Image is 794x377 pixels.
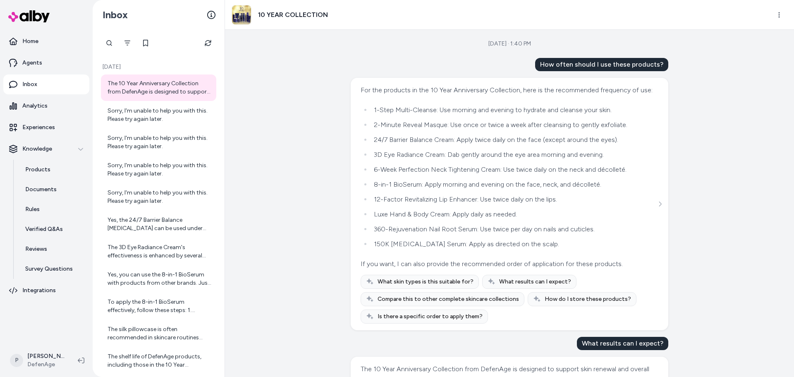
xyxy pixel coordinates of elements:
li: 6-Week Perfection Neck Tightening Cream: Use twice daily on the neck and décolleté. [371,164,653,175]
span: Compare this to other complete skincare collections [378,295,519,303]
p: Knowledge [22,145,52,153]
a: Sorry, I'm unable to help you with this. Please try again later. [101,129,216,156]
div: Sorry, I'm unable to help you with this. Please try again later. [108,161,211,178]
a: The shelf life of DefenAge products, including those in the 10 Year Anniversary Collection, is ty... [101,348,216,374]
a: Inbox [3,74,89,94]
li: Luxe Hand & Body Cream: Apply daily as needed. [371,209,653,220]
div: What results can I expect? [577,337,668,350]
div: The 3D Eye Radiance Cream's effectiveness is enhanced by several key ingredients, including: - Pe... [108,243,211,260]
a: Sorry, I'm unable to help you with this. Please try again later. [101,156,216,183]
a: The 10 Year Anniversary Collection from DefenAge is designed to support skin renewal and overall ... [101,74,216,101]
div: The 10 Year Anniversary Collection from DefenAge is designed to support skin renewal and overall ... [108,79,211,96]
div: How often should I use these products? [535,58,668,71]
a: Home [3,31,89,51]
p: [PERSON_NAME] [27,352,65,360]
a: Products [17,160,89,180]
div: To apply the 8-in-1 BioSerum effectively, follow these steps: 1. Cleanse Your Face: Start with a ... [108,298,211,315]
p: Reviews [25,245,47,253]
li: 360-Rejuvenation Nail Root Serum: Use twice per day on nails and cuticles. [371,223,653,235]
a: The silk pillowcase is often recommended in skincare routines because it can be gentler on the sk... [101,320,216,347]
a: Verified Q&As [17,219,89,239]
span: Is there a specific order to apply them? [378,312,483,321]
a: Yes, the 24/7 Barrier Balance [MEDICAL_DATA] can be used under makeup. It deeply hydrates and bal... [101,211,216,238]
li: 1-Step Multi-Cleanse: Use morning and evening to hydrate and cleanse your skin. [371,104,653,116]
h2: Inbox [103,9,128,21]
span: P [10,354,23,367]
li: 24/7 Barrier Balance Cream: Apply twice daily on the face (except around the eyes). [371,134,653,146]
button: Refresh [200,35,216,51]
div: [DATE] · 1:40 PM [488,40,531,48]
p: Rules [25,205,40,214]
a: Integrations [3,281,89,300]
li: 8-in-1 BioSerum: Apply morning and evening on the face, neck, and décolleté. [371,179,653,190]
span: How do I store these products? [545,295,631,303]
p: Integrations [22,286,56,295]
p: Verified Q&As [25,225,63,233]
div: For the products in the 10 Year Anniversary Collection, here is the recommended frequency of use: [361,84,653,96]
div: If you want, I can also provide the recommended order of application for these products. [361,258,653,270]
p: Analytics [22,102,48,110]
button: Filter [119,35,136,51]
a: The 3D Eye Radiance Cream's effectiveness is enhanced by several key ingredients, including: - Pe... [101,238,216,265]
a: Experiences [3,118,89,137]
a: Documents [17,180,89,199]
p: Agents [22,59,42,67]
a: Sorry, I'm unable to help you with this. Please try again later. [101,184,216,210]
span: What results can I expect? [499,278,571,286]
span: What skin types is this suitable for? [378,278,474,286]
a: Sorry, I'm unable to help you with this. Please try again later. [101,102,216,128]
img: 10-year-collection-product.jpg [232,5,251,24]
div: Sorry, I'm unable to help you with this. Please try again later. [108,134,211,151]
div: Sorry, I'm unable to help you with this. Please try again later. [108,107,211,123]
button: See more [655,199,665,209]
a: Agents [3,53,89,73]
p: [DATE] [101,63,216,71]
a: Analytics [3,96,89,116]
div: Yes, the 24/7 Barrier Balance [MEDICAL_DATA] can be used under makeup. It deeply hydrates and bal... [108,216,211,233]
a: Reviews [17,239,89,259]
img: alby Logo [8,10,50,22]
li: 2-Minute Reveal Masque: Use once or twice a week after cleansing to gently exfoliate. [371,119,653,131]
p: Experiences [22,123,55,132]
p: Survey Questions [25,265,73,273]
div: Sorry, I'm unable to help you with this. Please try again later. [108,189,211,205]
h3: 10 YEAR COLLECTION [258,10,328,20]
span: DefenAge [27,360,65,369]
div: The silk pillowcase is often recommended in skincare routines because it can be gentler on the sk... [108,325,211,342]
button: P[PERSON_NAME]DefenAge [5,347,71,374]
p: Home [22,37,38,46]
li: 12-Factor Revitalizing Lip Enhancer: Use twice daily on the lips. [371,194,653,205]
li: 3D Eye Radiance Cream: Dab gently around the eye area morning and evening. [371,149,653,161]
a: To apply the 8-in-1 BioSerum effectively, follow these steps: 1. Cleanse Your Face: Start with a ... [101,293,216,319]
li: 150K [MEDICAL_DATA] Serum: Apply as directed on the scalp. [371,238,653,250]
p: Products [25,166,50,174]
p: Inbox [22,80,37,89]
a: Rules [17,199,89,219]
div: Yes, you can use the 8-in-1 BioSerum with products from other brands. Just keep in mind that the ... [108,271,211,287]
p: Documents [25,185,57,194]
div: The shelf life of DefenAge products, including those in the 10 Year Anniversary Collection, is ty... [108,353,211,369]
a: Yes, you can use the 8-in-1 BioSerum with products from other brands. Just keep in mind that the ... [101,266,216,292]
a: Survey Questions [17,259,89,279]
button: Knowledge [3,139,89,159]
